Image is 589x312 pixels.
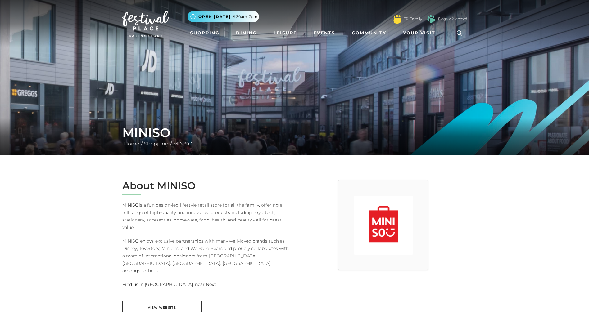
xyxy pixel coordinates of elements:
[401,27,441,39] a: Your Visit
[198,14,231,20] span: Open [DATE]
[233,14,257,20] span: 9.30am-7pm
[233,27,259,39] a: Dining
[438,16,467,22] a: Dogs Welcome!
[311,27,338,39] a: Events
[122,125,467,140] h1: MINISO
[172,141,194,147] a: MINISO
[122,237,290,274] p: MINISO enjoys exclusive partnerships with many well-loved brands such as Disney, Toy Story, Minio...
[122,141,141,147] a: Home
[122,282,216,287] strong: Find us in [GEOGRAPHIC_DATA], near Next
[403,16,422,22] a: FP Family
[122,201,290,231] p: is a fun design-led lifestyle retail store for all the family, offering a full range of high-qual...
[122,202,139,208] strong: MINISO
[403,30,435,36] span: Your Visit
[271,27,299,39] a: Leisure
[122,180,290,192] h2: About MINISO
[122,11,169,37] img: Festival Place Logo
[118,125,472,148] div: / /
[188,11,259,22] button: Open [DATE] 9.30am-7pm
[188,27,222,39] a: Shopping
[349,27,389,39] a: Community
[143,141,170,147] a: Shopping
